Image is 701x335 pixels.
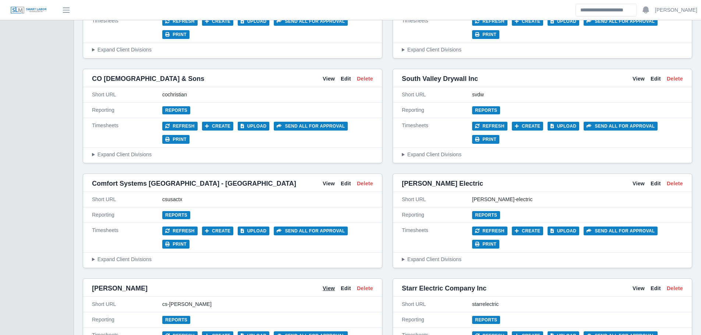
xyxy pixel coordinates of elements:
a: Delete [667,180,683,188]
button: Upload [548,17,579,26]
button: Upload [238,227,269,235]
a: Reports [472,316,500,324]
div: Timesheets [402,17,472,39]
button: Refresh [162,122,198,131]
a: View [323,75,335,83]
summary: Expand Client Divisions [92,46,373,54]
a: Edit [341,285,351,292]
a: Delete [357,285,373,292]
div: Reporting [402,106,472,114]
div: Reporting [92,316,162,324]
button: Send all for approval [584,122,658,131]
div: Timesheets [92,17,162,39]
button: Send all for approval [274,122,348,131]
div: Timesheets [92,122,162,144]
div: Short URL [92,300,162,308]
div: starrelectric [472,300,683,308]
button: Upload [548,122,579,131]
div: Reporting [402,316,472,324]
span: [PERSON_NAME] Electric [402,178,483,189]
a: Edit [341,75,351,83]
a: Reports [162,211,190,219]
button: Upload [548,227,579,235]
div: Short URL [402,196,472,203]
div: csusactx [162,196,373,203]
input: Search [576,4,637,17]
button: Create [202,227,234,235]
button: Create [202,122,234,131]
a: View [633,75,645,83]
summary: Expand Client Divisions [402,151,683,158]
summary: Expand Client Divisions [92,151,373,158]
button: Refresh [162,17,198,26]
button: Upload [238,17,269,26]
div: Short URL [92,196,162,203]
summary: Expand Client Divisions [402,46,683,54]
a: View [323,285,335,292]
button: Refresh [472,17,507,26]
div: [PERSON_NAME]-electric [472,196,683,203]
button: Send all for approval [584,17,658,26]
a: View [633,285,645,292]
div: Timesheets [92,227,162,249]
span: [PERSON_NAME] [92,283,148,293]
a: Reports [472,106,500,114]
div: Short URL [402,300,472,308]
a: View [323,180,335,188]
div: Short URL [402,91,472,99]
button: Refresh [472,227,507,235]
button: Send all for approval [584,227,658,235]
a: Reports [162,106,190,114]
button: Refresh [472,122,507,131]
div: cochristian [162,91,373,99]
a: [PERSON_NAME] [655,6,697,14]
span: Starr Electric Company Inc [402,283,486,293]
div: Reporting [402,211,472,219]
button: Create [512,122,544,131]
button: Send all for approval [274,17,348,26]
div: Reporting [92,211,162,219]
div: Reporting [92,106,162,114]
summary: Expand Client Divisions [92,256,373,263]
div: Short URL [92,91,162,99]
button: Print [472,240,499,249]
button: Print [472,30,499,39]
a: Edit [651,75,661,83]
a: Edit [651,180,661,188]
a: Edit [341,180,351,188]
img: SLM Logo [10,6,47,14]
div: cs-[PERSON_NAME] [162,300,373,308]
a: Edit [651,285,661,292]
a: Delete [357,180,373,188]
span: CO [DEMOGRAPHIC_DATA] & Sons [92,74,204,84]
button: Upload [238,122,269,131]
button: Create [512,17,544,26]
button: Print [162,135,190,144]
button: Print [162,240,190,249]
span: South Valley Drywall Inc [402,74,478,84]
button: Create [512,227,544,235]
div: svdw [472,91,683,99]
a: View [633,180,645,188]
a: Delete [667,285,683,292]
button: Send all for approval [274,227,348,235]
a: Reports [472,211,500,219]
div: Timesheets [402,227,472,249]
button: Print [162,30,190,39]
span: Comfort Systems [GEOGRAPHIC_DATA] - [GEOGRAPHIC_DATA] [92,178,296,189]
summary: Expand Client Divisions [402,256,683,263]
button: Create [202,17,234,26]
div: Timesheets [402,122,472,144]
button: Refresh [162,227,198,235]
button: Print [472,135,499,144]
a: Delete [667,75,683,83]
a: Delete [357,75,373,83]
a: Reports [162,316,190,324]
